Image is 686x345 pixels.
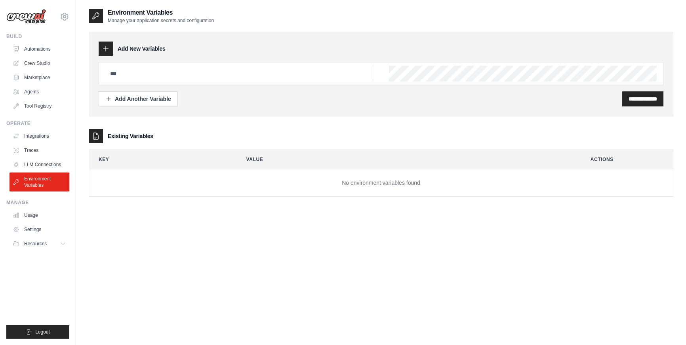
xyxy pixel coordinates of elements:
p: Manage your application secrets and configuration [108,17,214,24]
div: Operate [6,120,69,127]
h3: Add New Variables [118,45,166,53]
a: Traces [10,144,69,157]
button: Resources [10,237,69,250]
span: Resources [24,241,47,247]
img: Logo [6,9,46,24]
a: Tool Registry [10,100,69,112]
h2: Environment Variables [108,8,214,17]
a: Environment Variables [10,172,69,191]
td: No environment variables found [89,169,673,197]
a: Automations [10,43,69,55]
a: LLM Connections [10,158,69,171]
a: Integrations [10,130,69,142]
a: Usage [10,209,69,222]
th: Actions [581,150,673,169]
a: Settings [10,223,69,236]
div: Manage [6,199,69,206]
a: Marketplace [10,71,69,84]
button: Add Another Variable [99,91,178,106]
th: Value [237,150,575,169]
th: Key [89,150,231,169]
div: Build [6,33,69,40]
h3: Existing Variables [108,132,153,140]
div: Add Another Variable [105,95,171,103]
button: Logout [6,325,69,339]
span: Logout [35,329,50,335]
a: Agents [10,85,69,98]
a: Crew Studio [10,57,69,70]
